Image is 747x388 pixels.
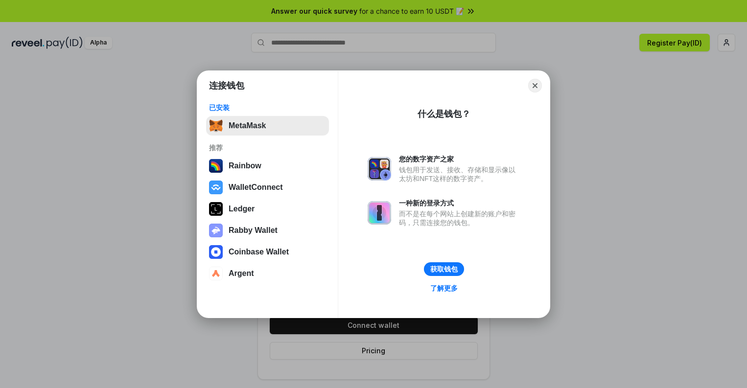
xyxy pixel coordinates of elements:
div: 获取钱包 [430,265,458,274]
button: Coinbase Wallet [206,242,329,262]
img: svg+xml,%3Csvg%20width%3D%2228%22%20height%3D%2228%22%20viewBox%3D%220%200%2028%2028%22%20fill%3D... [209,267,223,280]
button: Close [528,79,542,92]
h1: 连接钱包 [209,80,244,91]
div: 一种新的登录方式 [399,199,520,207]
img: svg+xml,%3Csvg%20fill%3D%22none%22%20height%3D%2233%22%20viewBox%3D%220%200%2035%2033%22%20width%... [209,119,223,133]
div: Rabby Wallet [229,226,278,235]
div: 钱包用于发送、接收、存储和显示像以太坊和NFT这样的数字资产。 [399,165,520,183]
button: Rabby Wallet [206,221,329,240]
div: MetaMask [229,121,266,130]
div: Coinbase Wallet [229,248,289,256]
div: Rainbow [229,161,261,170]
div: 了解更多 [430,284,458,293]
a: 了解更多 [424,282,464,295]
button: MetaMask [206,116,329,136]
img: svg+xml,%3Csvg%20width%3D%2228%22%20height%3D%2228%22%20viewBox%3D%220%200%2028%2028%22%20fill%3D... [209,181,223,194]
button: Rainbow [206,156,329,176]
div: 您的数字资产之家 [399,155,520,163]
img: svg+xml,%3Csvg%20xmlns%3D%22http%3A%2F%2Fwww.w3.org%2F2000%2Fsvg%22%20width%3D%2228%22%20height%3... [209,202,223,216]
div: 什么是钱包？ [418,108,470,120]
button: Argent [206,264,329,283]
button: 获取钱包 [424,262,464,276]
div: 而不是在每个网站上创建新的账户和密码，只需连接您的钱包。 [399,209,520,227]
div: WalletConnect [229,183,283,192]
img: svg+xml,%3Csvg%20xmlns%3D%22http%3A%2F%2Fwww.w3.org%2F2000%2Fsvg%22%20fill%3D%22none%22%20viewBox... [209,224,223,237]
button: Ledger [206,199,329,219]
img: svg+xml,%3Csvg%20width%3D%22120%22%20height%3D%22120%22%20viewBox%3D%220%200%20120%20120%22%20fil... [209,159,223,173]
img: svg+xml,%3Csvg%20xmlns%3D%22http%3A%2F%2Fwww.w3.org%2F2000%2Fsvg%22%20fill%3D%22none%22%20viewBox... [368,157,391,181]
div: 推荐 [209,143,326,152]
img: svg+xml,%3Csvg%20xmlns%3D%22http%3A%2F%2Fwww.w3.org%2F2000%2Fsvg%22%20fill%3D%22none%22%20viewBox... [368,201,391,225]
img: svg+xml,%3Csvg%20width%3D%2228%22%20height%3D%2228%22%20viewBox%3D%220%200%2028%2028%22%20fill%3D... [209,245,223,259]
div: Ledger [229,205,255,213]
div: 已安装 [209,103,326,112]
button: WalletConnect [206,178,329,197]
div: Argent [229,269,254,278]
